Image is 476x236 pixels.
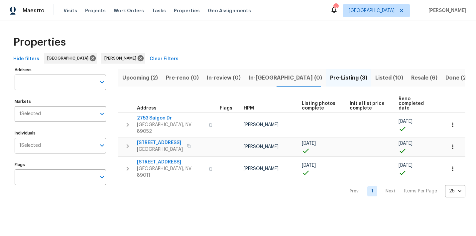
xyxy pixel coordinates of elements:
span: Listing photos complete [302,101,339,111]
span: Work Orders [114,7,144,14]
span: [PERSON_NAME] [426,7,466,14]
span: [PERSON_NAME] [104,55,139,62]
span: Visits [63,7,77,14]
span: [STREET_ADDRESS] [137,139,183,146]
span: Projects [85,7,106,14]
span: [GEOGRAPHIC_DATA], NV 89052 [137,121,204,135]
div: 25 [445,182,465,200]
span: Flags [220,106,232,111]
span: [GEOGRAPHIC_DATA] [47,55,91,62]
span: [GEOGRAPHIC_DATA] [349,7,395,14]
span: [DATE] [399,141,413,146]
nav: Pagination Navigation [343,185,465,197]
span: 2753 Saigon Dr [137,115,204,121]
span: HPM [244,106,254,111]
span: Done (257) [445,73,475,83]
a: Goto page 1 [367,186,377,196]
span: [DATE] [302,163,316,168]
span: Geo Assignments [208,7,251,14]
span: 1 Selected [19,143,41,148]
span: Clear Filters [150,55,178,63]
span: [PERSON_NAME] [244,122,279,127]
span: Properties [13,39,66,46]
label: Markets [15,100,106,104]
span: [GEOGRAPHIC_DATA], NV 89011 [137,165,204,179]
button: Open [97,141,107,150]
button: Open [97,78,107,87]
label: Address [15,68,106,72]
span: [DATE] [399,119,413,124]
span: Pre-reno (0) [166,73,199,83]
span: [PERSON_NAME] [244,144,279,149]
div: 12 [333,4,338,11]
button: Clear Filters [147,53,181,65]
span: In-[GEOGRAPHIC_DATA] (0) [249,73,322,83]
span: 1 Selected [19,111,41,117]
div: [GEOGRAPHIC_DATA] [44,53,97,64]
span: Resale (6) [411,73,437,83]
span: Address [137,106,157,111]
span: Listed (10) [375,73,403,83]
label: Individuals [15,131,106,135]
span: [GEOGRAPHIC_DATA] [137,146,183,153]
label: Flags [15,163,106,167]
p: Items Per Page [404,188,437,194]
span: [STREET_ADDRESS] [137,159,204,165]
span: Reno completed date [399,97,434,111]
button: Open [97,109,107,118]
span: [DATE] [302,141,316,146]
span: [DATE] [399,163,413,168]
span: [PERSON_NAME] [244,166,279,171]
button: Hide filters [11,53,42,65]
span: Initial list price complete [350,101,387,111]
span: Hide filters [13,55,39,63]
span: Properties [174,7,200,14]
button: Open [97,172,107,182]
span: Maestro [23,7,45,14]
span: Upcoming (2) [122,73,158,83]
span: In-review (0) [207,73,241,83]
span: Pre-Listing (3) [330,73,367,83]
div: [PERSON_NAME] [101,53,145,64]
span: Tasks [152,8,166,13]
